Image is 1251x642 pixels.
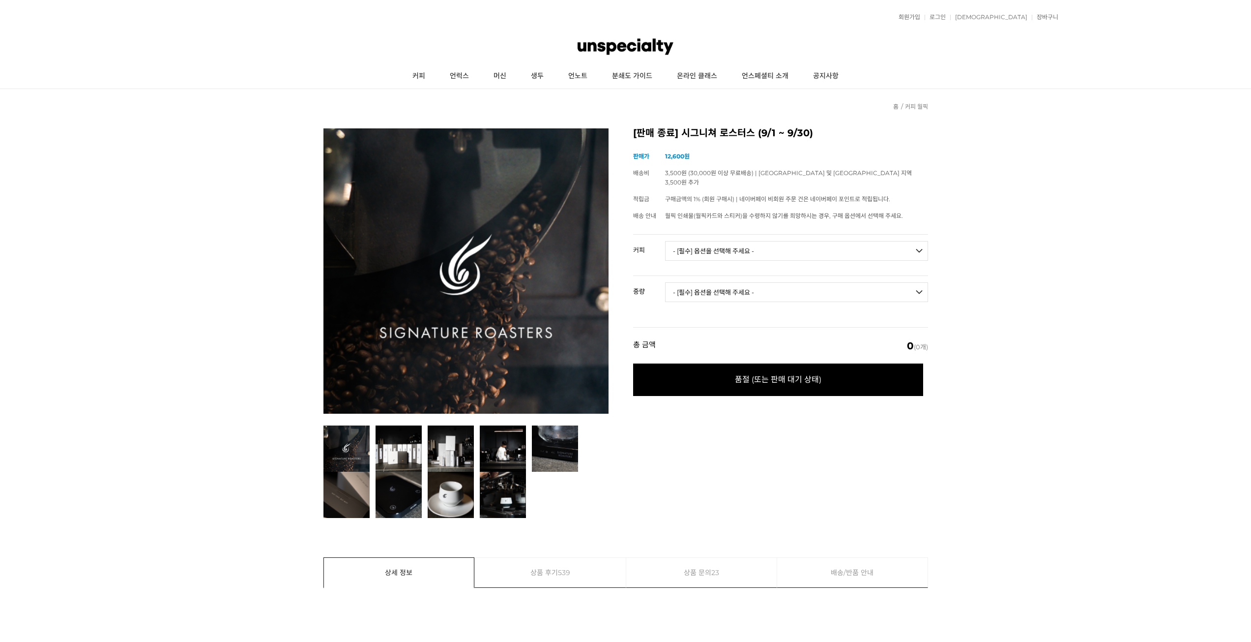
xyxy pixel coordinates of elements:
[324,558,474,587] a: 상세 정보
[801,64,851,89] a: 공지사항
[665,64,729,89] a: 온라인 클래스
[907,341,928,351] span: (0개)
[665,212,903,219] span: 월픽 인쇄물(월픽카드와 스티커)을 수령하지 않기를 희망하시는 경우, 구매 옵션에서 선택해 주세요.
[633,212,656,219] span: 배송 안내
[323,128,609,414] img: [판매 종료] 시그니쳐 로스터스 (9/1 ~ 9/30)
[894,14,920,20] a: 회원가입
[633,195,649,203] span: 적립금
[665,195,890,203] span: 구매금액의 1% (회원 구매시) | 네이버페이 비회원 주문 건은 네이버페이 포인트로 적립됩니다.
[633,341,656,351] strong: 총 금액
[481,64,519,89] a: 머신
[1032,14,1058,20] a: 장바구니
[633,276,665,299] th: 중량
[578,32,673,61] img: 언스페셜티 몰
[950,14,1027,20] a: [DEMOGRAPHIC_DATA]
[905,103,928,110] a: 커피 월픽
[633,128,928,138] h2: [판매 종료] 시그니쳐 로스터스 (9/1 ~ 9/30)
[729,64,801,89] a: 언스페셜티 소개
[633,364,923,396] span: 품절 (또는 판매 대기 상태)
[665,169,912,186] span: 3,500원 (30,000원 이상 무료배송) | [GEOGRAPHIC_DATA] 및 [GEOGRAPHIC_DATA] 지역 3,500원 추가
[400,64,437,89] a: 커피
[600,64,665,89] a: 분쇄도 가이드
[665,153,690,160] strong: 12,600원
[558,558,570,587] span: 539
[519,64,556,89] a: 생두
[633,169,649,177] span: 배송비
[907,340,914,352] em: 0
[556,64,600,89] a: 언노트
[626,558,777,587] a: 상품 문의23
[925,14,946,20] a: 로그인
[633,153,649,160] span: 판매가
[475,558,626,587] a: 상품 후기539
[711,558,719,587] span: 23
[777,558,928,587] a: 배송/반품 안내
[633,235,665,257] th: 커피
[893,103,899,110] a: 홈
[437,64,481,89] a: 언럭스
